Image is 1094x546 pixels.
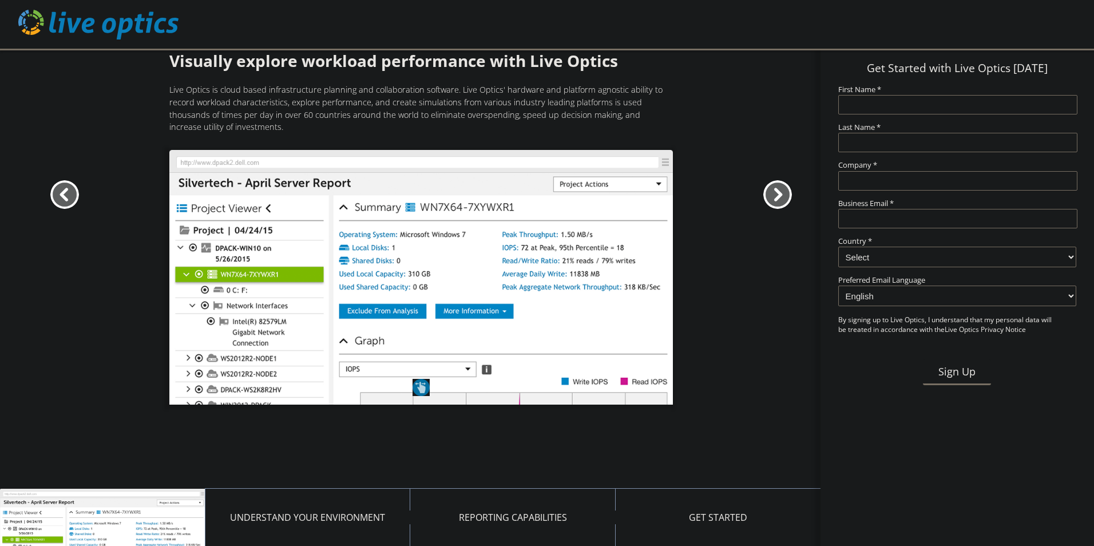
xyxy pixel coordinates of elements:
[838,315,1052,335] p: By signing up to Live Optics, I understand that my personal data will be treated in accordance wi...
[169,150,673,405] img: Introducing Live Optics
[838,238,1076,245] label: Country *
[838,124,1076,131] label: Last Name *
[838,86,1076,93] label: First Name *
[205,511,411,524] p: Understand your environment
[825,60,1089,77] h1: Get Started with Live Optics [DATE]
[945,325,1026,334] a: Live Optics Privacy Notice
[616,511,821,524] p: Get Started
[169,49,673,73] h1: Visually explore workload performance with Live Optics
[838,161,1076,169] label: Company *
[169,84,673,133] p: Live Optics is cloud based infrastructure planning and collaboration software. Live Optics' hardw...
[838,200,1076,207] label: Business Email *
[838,276,1076,284] label: Preferred Email Language
[18,10,179,39] img: live_optics_svg.svg
[410,511,616,524] p: Reporting Capabilities
[923,359,991,385] button: Sign Up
